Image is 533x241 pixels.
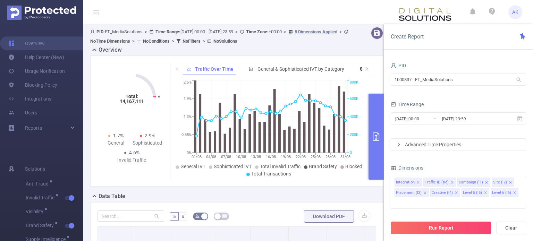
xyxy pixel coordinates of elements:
tspan: 19/08 [280,155,290,159]
span: # [181,214,185,219]
i: icon: close [485,181,488,185]
a: Integrations [8,92,51,106]
tspan: 800K [350,80,358,85]
span: Blocked [345,164,362,169]
i: icon: right [397,143,401,147]
span: 4.6% [129,150,139,155]
span: > [143,29,149,34]
tspan: 0.65% [181,132,192,137]
span: Invalid Traffic [26,195,57,200]
span: > [201,38,207,44]
a: Usage Notification [8,64,65,78]
h2: Data Table [99,192,125,200]
div: Traffic ID (tid) [425,178,449,187]
u: 8 Dimensions Applied [295,29,337,34]
tspan: 31/08 [340,155,350,159]
i: icon: right [365,67,369,71]
span: General IVT [180,164,205,169]
li: Integration [395,178,422,187]
div: icon: rightAdvanced Time Properties [391,139,526,150]
tspan: 01/08 [191,155,201,159]
tspan: 10/08 [236,155,246,159]
tspan: 1.3% [184,114,192,119]
img: Protected Media [7,6,76,20]
i: icon: left [175,67,179,71]
b: Time Range: [155,29,180,34]
li: Placement (l3) [395,188,429,197]
tspan: 0 [350,150,352,155]
i: icon: user [90,29,96,34]
span: Time Range [391,102,424,107]
div: Placement (l3) [396,188,422,197]
span: Reports [25,125,42,131]
button: Download PDF [304,210,354,223]
span: > [282,29,288,34]
i: icon: close [484,191,487,195]
a: Blocking Policy [8,78,57,92]
span: 1.7% [113,133,124,138]
span: Brand Safety [26,223,56,228]
span: > [233,29,240,34]
button: Clear [496,222,526,234]
div: Integration [396,178,415,187]
span: PID [391,63,406,68]
li: Site (l2) [492,178,514,187]
input: Search... [98,210,164,222]
tspan: 600K [350,96,358,101]
input: End date [441,114,498,123]
b: No Conditions [143,38,170,44]
i: icon: close [455,191,458,195]
span: Sophisticated IVT [214,164,252,169]
span: Solutions [25,162,45,176]
b: No Solutions [213,38,237,44]
span: AK [512,5,518,19]
tspan: 28/08 [325,155,335,159]
a: Reports [25,121,42,135]
i: icon: close [423,191,427,195]
span: Traffic Over Time [195,66,234,72]
li: Creative (l4) [430,188,460,197]
tspan: 2.6% [184,80,192,85]
span: Anti-Fraud [26,181,51,186]
i: icon: bar-chart [249,67,254,71]
tspan: 25/08 [310,155,320,159]
a: Overview [8,36,45,50]
div: Level 5 (l5) [463,188,482,197]
span: > [130,38,137,44]
i: icon: table [222,214,227,218]
div: Campaign (l1) [459,178,483,187]
tspan: 1.9% [184,96,192,101]
div: Level 6 (l6) [492,188,511,197]
b: No Time Dimensions [90,38,130,44]
a: Users [8,106,37,120]
b: PID: [96,29,105,34]
tspan: 22/08 [295,155,305,159]
span: > [337,29,344,34]
tspan: 16/08 [266,155,276,159]
span: Visibility [26,209,46,214]
tspan: 200K [350,132,358,137]
i: icon: close [513,191,516,195]
li: Campaign (l1) [457,178,490,187]
i: icon: close [509,181,512,185]
tspan: 13/08 [251,155,261,159]
tspan: 04/08 [206,155,216,159]
div: General [100,139,132,147]
span: 2.9% [145,133,155,138]
tspan: 400K [350,114,358,119]
li: Level 5 (l5) [462,188,489,197]
span: FT_MediaSolutions [DATE] 00:00 - [DATE] 23:59 +00:00 [90,29,350,44]
span: Dimensions [391,165,423,171]
span: > [170,38,176,44]
i: icon: bg-colors [195,214,200,218]
h2: Overview [99,46,122,54]
input: Start date [395,114,451,123]
b: No Filters [183,38,201,44]
span: Total Invalid Traffic [260,164,301,169]
i: icon: close [450,181,454,185]
i: icon: user [391,63,396,68]
div: Creative (l4) [432,188,453,197]
div: Site (l2) [493,178,507,187]
div: Invalid Traffic [116,156,147,164]
span: Total Transactions [251,171,291,177]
